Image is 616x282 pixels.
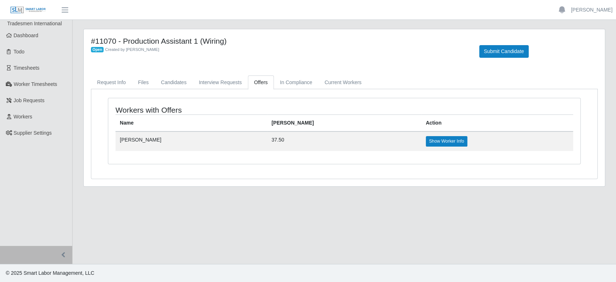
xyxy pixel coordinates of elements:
[91,75,132,90] a: Request Info
[248,75,274,90] a: Offers
[318,75,367,90] a: Current Workers
[14,65,40,71] span: Timesheets
[7,21,62,26] span: Tradesmen International
[193,75,248,90] a: Interview Requests
[91,36,468,45] h4: #11070 - Production Assistant 1 (Wiring)
[267,131,421,151] td: 37.50
[426,136,467,146] a: Show Worker Info
[6,270,94,276] span: © 2025 Smart Labor Management, LLC
[91,47,104,53] span: Open
[132,75,155,90] a: Files
[14,97,45,103] span: Job Requests
[115,131,267,151] td: [PERSON_NAME]
[571,6,612,14] a: [PERSON_NAME]
[14,32,39,38] span: Dashboard
[421,115,573,132] th: Action
[105,47,159,52] span: Created by [PERSON_NAME]
[14,114,32,120] span: Workers
[115,115,267,132] th: Name
[14,81,57,87] span: Worker Timesheets
[155,75,193,90] a: Candidates
[479,45,529,58] button: Submit Candidate
[115,105,300,114] h4: Workers with Offers
[274,75,319,90] a: In Compliance
[267,115,421,132] th: [PERSON_NAME]
[10,6,46,14] img: SLM Logo
[14,49,25,55] span: Todo
[14,130,52,136] span: Supplier Settings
